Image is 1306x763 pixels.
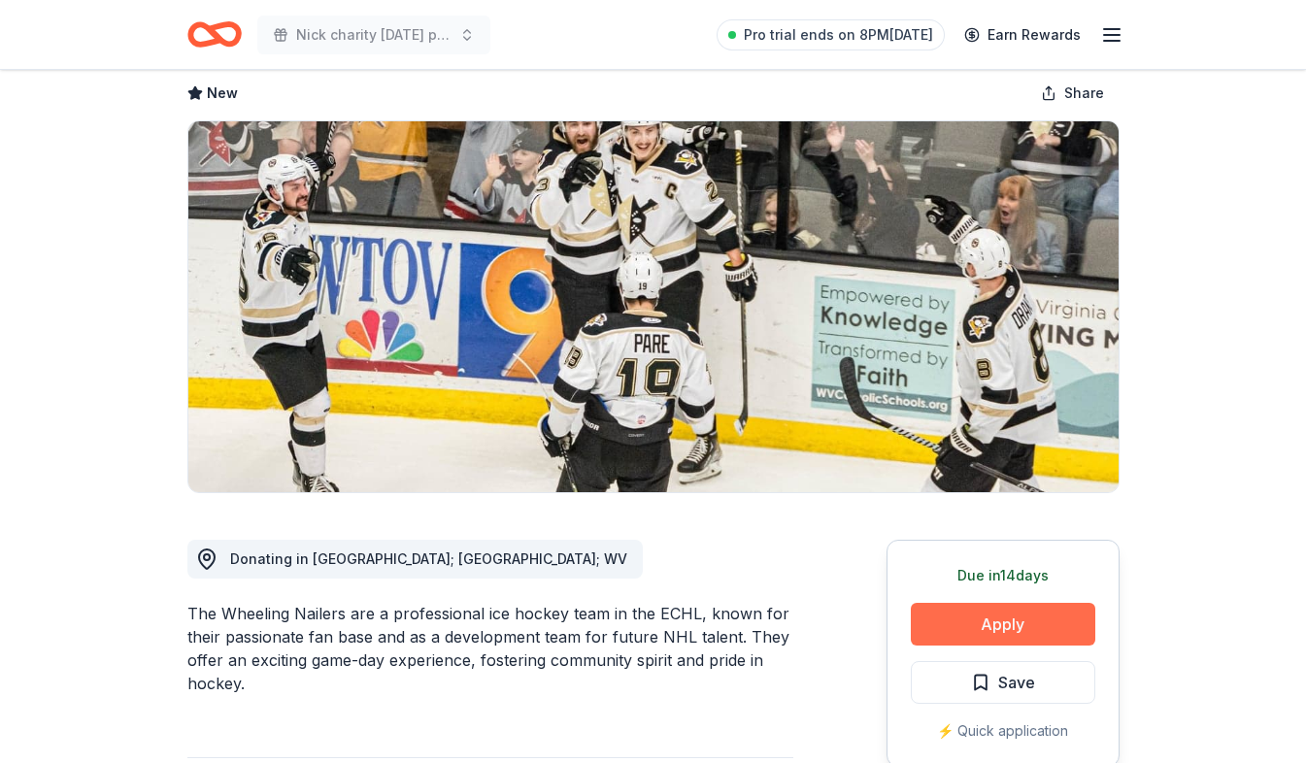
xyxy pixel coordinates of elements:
[1064,82,1104,105] span: Share
[911,603,1095,646] button: Apply
[953,17,1092,52] a: Earn Rewards
[911,661,1095,704] button: Save
[717,19,945,50] a: Pro trial ends on 8PM[DATE]
[998,670,1035,695] span: Save
[911,564,1095,587] div: Due in 14 days
[744,23,933,47] span: Pro trial ends on 8PM[DATE]
[296,23,452,47] span: Nick charity [DATE] party
[230,550,627,567] span: Donating in [GEOGRAPHIC_DATA]; [GEOGRAPHIC_DATA]; WV
[1025,74,1120,113] button: Share
[188,121,1119,492] img: Image for Wheeling Nailers
[187,12,242,57] a: Home
[187,602,793,695] div: The Wheeling Nailers are a professional ice hockey team in the ECHL, known for their passionate f...
[911,719,1095,743] div: ⚡️ Quick application
[207,82,238,105] span: New
[257,16,490,54] button: Nick charity [DATE] party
